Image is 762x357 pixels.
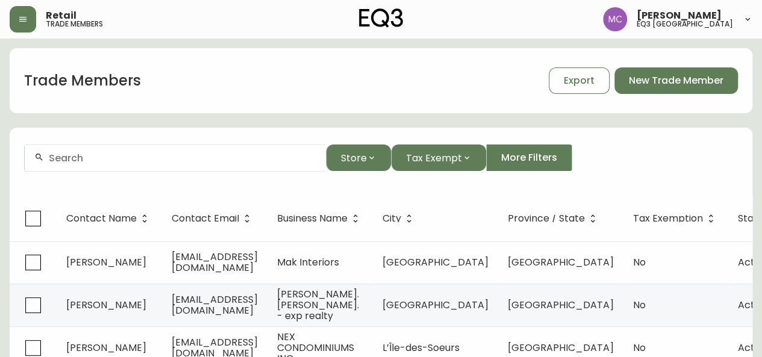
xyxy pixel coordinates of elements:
span: Province / State [508,213,601,224]
span: [EMAIL_ADDRESS][DOMAIN_NAME] [172,293,258,317]
span: [GEOGRAPHIC_DATA] [383,298,489,312]
span: New Trade Member [629,74,723,87]
span: Contact Email [172,213,255,224]
span: Contact Name [66,215,137,222]
span: [GEOGRAPHIC_DATA] [508,341,614,355]
span: [PERSON_NAME] [637,11,722,20]
span: Contact Name [66,213,152,224]
button: New Trade Member [614,67,738,94]
img: 6dbdb61c5655a9a555815750a11666cc [603,7,627,31]
span: More Filters [501,151,557,164]
button: Tax Exempt [391,144,486,171]
span: [GEOGRAPHIC_DATA] [383,255,489,269]
h1: Trade Members [24,70,141,91]
button: More Filters [486,144,572,171]
span: [PERSON_NAME] [66,341,146,355]
span: City [383,213,417,224]
span: Business Name [277,213,363,224]
span: Export [564,74,595,87]
span: Mak Interiors [277,255,339,269]
span: [PERSON_NAME] [66,298,146,312]
h5: trade members [46,20,103,28]
input: Search [49,152,316,164]
span: Contact Email [172,215,239,222]
span: Retail [46,11,77,20]
span: Tax Exemption [633,215,703,222]
span: Tax Exemption [633,213,719,224]
button: Export [549,67,610,94]
span: No [633,298,646,312]
span: Province / State [508,215,585,222]
span: [PERSON_NAME] [66,255,146,269]
img: logo [359,8,404,28]
span: City [383,215,401,222]
span: [PERSON_NAME]. [PERSON_NAME]. - exp realty [277,287,359,323]
button: Store [326,144,391,171]
span: No [633,341,646,355]
span: Tax Exempt [406,151,462,166]
span: [GEOGRAPHIC_DATA] [508,298,614,312]
span: [EMAIL_ADDRESS][DOMAIN_NAME] [172,250,258,275]
span: Store [341,151,367,166]
h5: eq3 [GEOGRAPHIC_DATA] [637,20,733,28]
span: No [633,255,646,269]
span: [GEOGRAPHIC_DATA] [508,255,614,269]
span: Business Name [277,215,348,222]
span: L’Île-des-Soeurs [383,341,460,355]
